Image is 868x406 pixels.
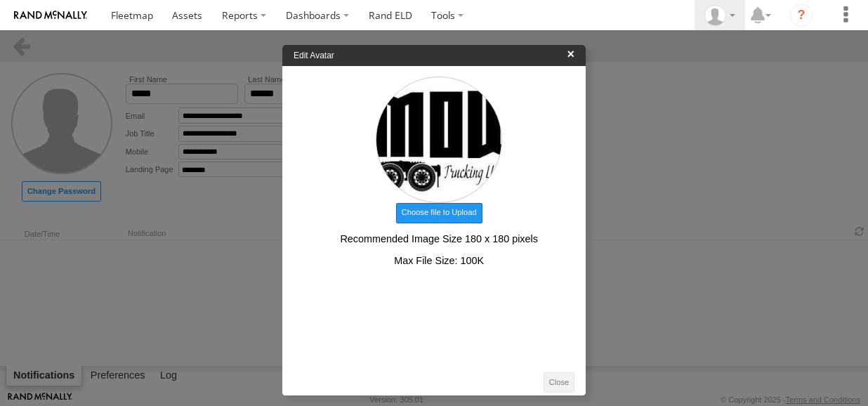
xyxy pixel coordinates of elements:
[287,233,591,244] p: Recommended Image Size 180 x 180 pixels
[14,11,87,20] img: rand-logo.svg
[699,5,740,26] div: Logan Mowrer
[287,255,591,266] p: Max File Size: 100K
[790,4,813,27] i: ?
[396,203,482,223] label: Click to Select File to Upload
[376,77,502,203] label: Click to Select File to Upload
[544,372,574,393] button: Close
